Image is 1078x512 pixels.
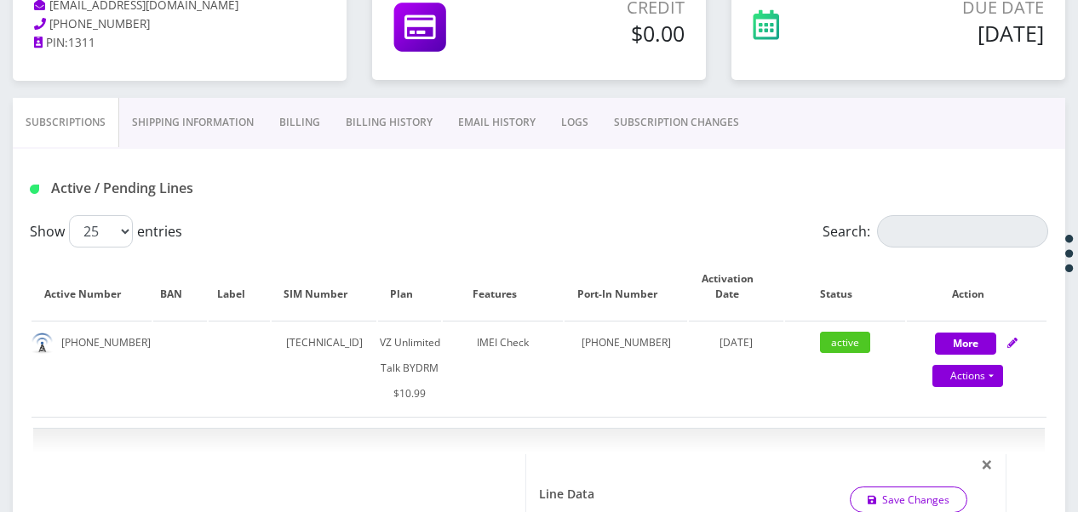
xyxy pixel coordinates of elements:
[378,321,441,415] td: VZ Unlimited Talk BYDRM $10.99
[443,330,563,356] div: IMEI Check
[858,20,1044,46] h5: [DATE]
[32,254,152,319] th: Active Number: activate to sort column ascending
[820,332,870,353] span: active
[907,254,1046,319] th: Action: activate to sort column ascending
[68,35,95,50] span: 1311
[720,335,753,350] span: [DATE]
[689,254,783,319] th: Activation Date: activate to sort column ascending
[32,333,53,354] img: default.png
[267,98,333,147] a: Billing
[445,98,548,147] a: EMAIL HISTORY
[539,487,594,502] h1: Line Data
[565,254,687,319] th: Port-In Number: activate to sort column ascending
[333,98,445,147] a: Billing History
[785,254,905,319] th: Status: activate to sort column ascending
[13,98,119,147] a: Subscriptions
[525,20,685,46] h5: $0.00
[272,321,376,415] td: [TECHNICAL_ID]
[443,254,563,319] th: Features: activate to sort column ascending
[981,450,993,478] span: ×
[30,185,39,194] img: Active / Pending Lines
[272,254,376,319] th: SIM Number: activate to sort column ascending
[119,98,267,147] a: Shipping Information
[69,215,133,247] select: Showentries
[49,16,150,31] span: [PHONE_NUMBER]
[548,98,601,147] a: LOGS
[877,215,1048,247] input: Search:
[601,98,752,147] a: SUBSCRIPTION CHANGES
[935,333,996,355] button: More
[32,321,152,415] td: [PHONE_NUMBER]
[565,321,687,415] td: [PHONE_NUMBER]
[932,365,1003,387] a: Actions
[30,215,182,247] label: Show entries
[34,35,68,52] a: PIN:
[378,254,441,319] th: Plan: activate to sort column ascending
[153,254,207,319] th: BAN: activate to sort column ascending
[823,215,1048,247] label: Search:
[30,180,353,196] h1: Active / Pending Lines
[209,254,271,319] th: Label: activate to sort column ascending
